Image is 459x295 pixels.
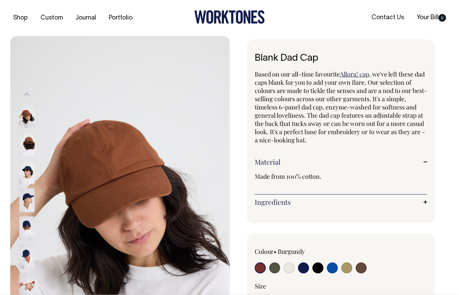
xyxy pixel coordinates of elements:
[38,12,66,24] a: Custom
[10,12,31,24] a: Shop
[255,172,321,180] span: Made from 100% cotton.
[19,188,35,212] img: dark-navy
[22,86,32,102] button: Previous
[278,247,305,256] label: Burgundy
[255,70,340,78] span: Based on our all-time favourite
[19,216,35,240] img: dark-navy
[73,12,99,24] a: Journal
[255,198,427,206] a: Ingredients
[106,12,135,24] a: Portfolio
[255,158,427,166] a: Material
[414,12,449,23] a: Your Bill0
[255,247,324,256] div: Colour
[19,104,35,128] img: chocolate
[255,70,427,144] span: , we've left these dad caps blank for you to add your own flare. Our selection of colours are mad...
[438,14,446,22] span: 0
[369,12,407,23] a: Contact Us
[274,247,276,256] span: •
[19,245,35,269] img: dark-navy
[340,70,369,78] a: Allora! cap
[19,132,35,156] img: chocolate
[255,282,427,290] div: Size
[255,53,427,64] h1: Blank Dad Cap
[19,160,35,184] img: dark-navy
